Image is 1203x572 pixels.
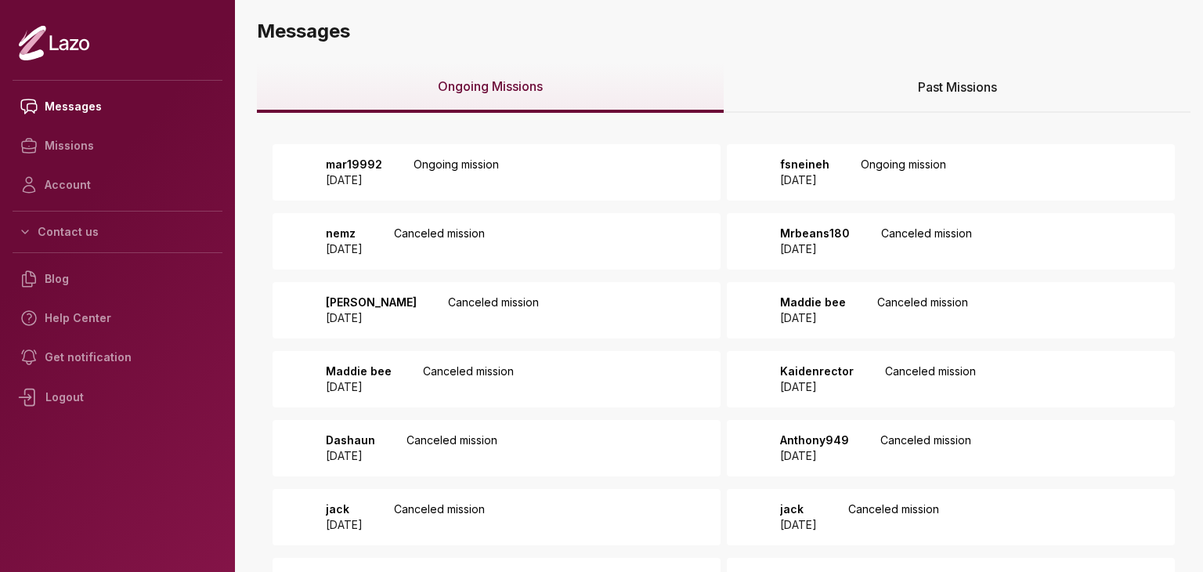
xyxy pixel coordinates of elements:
p: Ongoing mission [414,157,499,188]
p: jack [326,501,363,517]
p: Ongoing mission [861,157,946,188]
p: Canceled mission [848,501,939,533]
p: nemz [326,226,363,241]
p: Canceled mission [880,433,971,464]
p: Canceled mission [394,226,485,257]
a: Missions [13,126,222,165]
a: Account [13,165,222,205]
p: Canceled mission [448,295,539,326]
span: Past Missions [918,78,997,96]
a: Get notification [13,338,222,377]
p: Canceled mission [881,226,972,257]
p: [DATE] [326,172,382,188]
p: Canceled mission [394,501,485,533]
p: Maddie bee [780,295,846,310]
p: Dashaun [326,433,375,448]
a: Help Center [13,299,222,338]
p: Canceled mission [885,364,976,395]
p: Canceled mission [406,433,497,464]
div: Logout [13,377,222,418]
p: [DATE] [780,448,849,464]
p: [DATE] [326,448,375,464]
p: mar19992 [326,157,382,172]
p: [DATE] [326,241,363,257]
button: Contact us [13,218,222,246]
p: [DATE] [326,517,363,533]
span: Ongoing Missions [438,77,543,96]
p: Maddie bee [326,364,392,379]
p: [DATE] [780,241,850,257]
p: Canceled mission [877,295,968,326]
p: Anthony949 [780,433,849,448]
p: [DATE] [326,310,417,326]
p: jack [780,501,817,517]
p: [DATE] [780,172,829,188]
p: Canceled mission [423,364,514,395]
p: [PERSON_NAME] [326,295,417,310]
p: [DATE] [780,379,854,395]
a: Messages [13,87,222,126]
a: Blog [13,259,222,299]
p: fsneineh [780,157,829,172]
h3: Messages [257,19,1190,44]
p: [DATE] [326,379,392,395]
p: [DATE] [780,517,817,533]
p: Mrbeans180 [780,226,850,241]
p: [DATE] [780,310,846,326]
p: Kaidenrector [780,364,854,379]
